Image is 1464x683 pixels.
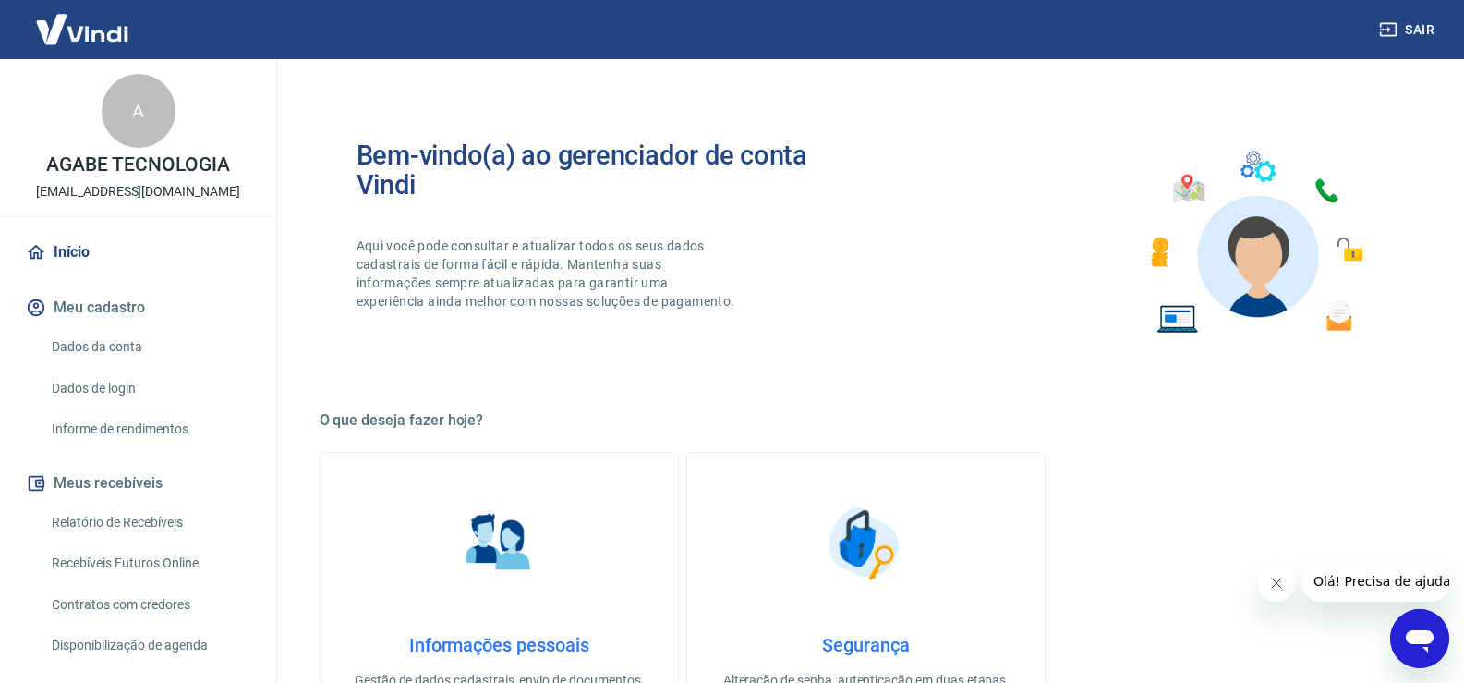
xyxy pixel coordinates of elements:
[22,287,254,328] button: Meu cadastro
[1134,140,1376,345] img: Imagem de um avatar masculino com diversos icones exemplificando as funcionalidades do gerenciado...
[350,634,648,656] h4: Informações pessoais
[44,586,254,624] a: Contratos com credores
[44,370,254,408] a: Dados de login
[357,237,739,311] p: Aqui você pode consultar e atualizar todos os seus dados cadastrais de forma fácil e rápida. Mant...
[22,232,254,273] a: Início
[453,497,545,590] img: Informações pessoais
[357,140,866,200] h2: Bem-vindo(a) ao gerenciador de conta Vindi
[1375,13,1442,47] button: Sair
[44,410,254,448] a: Informe de rendimentos
[1258,565,1295,602] iframe: Fechar mensagem
[102,74,175,148] div: A
[22,463,254,504] button: Meus recebíveis
[11,13,155,28] span: Olá! Precisa de ajuda?
[46,155,229,175] p: AGABE TECNOLOGIA
[717,634,1015,656] h4: Segurança
[44,504,254,542] a: Relatório de Recebíveis
[36,182,240,201] p: [EMAIL_ADDRESS][DOMAIN_NAME]
[1390,609,1449,668] iframe: Botão para abrir a janela de mensagens
[44,627,254,665] a: Disponibilização de agenda
[819,497,912,590] img: Segurança
[320,411,1413,430] h5: O que deseja fazer hoje?
[22,1,142,57] img: Vindi
[1302,561,1449,602] iframe: Mensagem da empresa
[44,544,254,582] a: Recebíveis Futuros Online
[44,328,254,366] a: Dados da conta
